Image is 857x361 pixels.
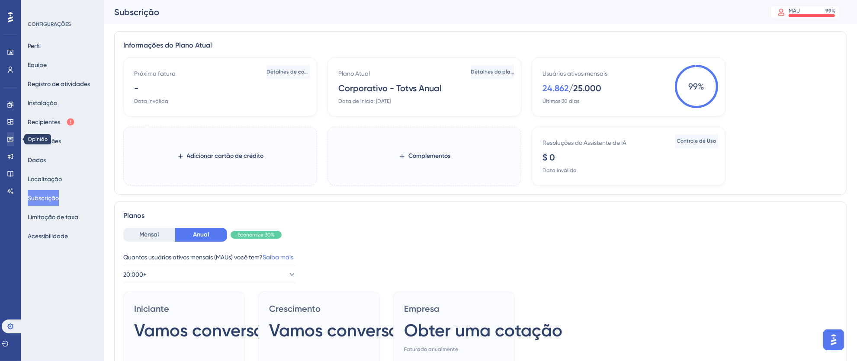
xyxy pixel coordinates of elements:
[675,134,718,148] button: Controle de Uso
[28,190,59,206] button: Subscrição
[28,137,61,144] font: Integrações
[134,98,168,104] font: Data inválida
[28,80,90,87] font: Registro de atividades
[542,98,579,104] font: Últimos 30 dias
[269,320,405,341] font: Vamos conversar
[123,266,296,283] button: 20.000+
[28,38,41,54] button: Perfil
[177,148,264,164] button: Adicionar cartão de crédito
[28,21,71,27] font: CONFIGURAÇÕES
[123,254,263,261] font: Quantos usuários ativos mensais (MAUs) você tem?
[689,81,698,92] font: 99
[140,231,159,238] font: Mensal
[175,228,227,242] button: Anual
[28,157,46,163] font: Dados
[134,320,270,341] font: Vamos conversar
[338,83,442,93] font: Corporativo - Totvs Anual
[28,171,62,187] button: Localização
[134,70,176,77] font: Próxima fatura
[28,99,57,106] font: Instalação
[338,98,391,104] font: Data de início: [DATE]
[28,152,46,168] button: Dados
[471,65,514,79] button: Detalhes do plano
[28,42,41,49] font: Perfil
[28,228,68,244] button: Acessibilidade
[134,83,138,93] font: -
[28,114,75,130] button: Recipientes
[404,320,562,341] font: Obter uma cotação
[831,8,835,14] font: %
[238,232,275,238] font: Economize 30%
[542,167,577,173] font: Data inválida
[123,211,144,220] font: Planos
[28,76,90,92] button: Registro de atividades
[569,83,573,93] font: /
[789,8,800,14] font: MAU
[28,95,57,111] button: Instalação
[266,69,322,75] font: Detalhes de cobrança
[134,303,169,314] font: Iniciante
[542,83,569,93] font: 24.862
[123,271,147,278] font: 20.000+
[821,327,847,353] iframe: Iniciador do Assistente de IA do UserGuiding
[28,176,62,182] font: Localização
[698,81,705,92] font: %
[542,70,607,77] font: Usuários ativos mensais
[114,7,159,17] font: Subscrição
[28,233,68,240] font: Acessibilidade
[269,303,321,314] font: Crescimento
[338,70,370,77] font: Plano Atual
[471,69,517,75] font: Detalhes do plano
[398,148,450,164] button: Complementos
[542,152,555,163] font: $ 0
[123,41,212,49] font: Informações do Plano Atual
[28,118,60,125] font: Recipientes
[28,133,61,149] button: Integrações
[28,61,47,68] font: Equipe
[404,303,440,314] font: Empresa
[28,214,78,220] font: Limitação de taxa
[28,195,59,201] font: Subscrição
[404,346,458,352] font: Faturado anualmente
[266,65,310,79] button: Detalhes de cobrança
[28,209,78,225] button: Limitação de taxa
[28,57,47,73] button: Equipe
[542,139,626,146] font: Resoluções do Assistente de IA
[263,254,293,261] a: Saiba mais
[193,231,209,238] font: Anual
[187,152,264,160] font: Adicionar cartão de crédito
[677,138,716,144] font: Controle de Uso
[123,228,175,242] button: Mensal
[825,8,831,14] font: 99
[408,152,450,160] font: Complementos
[573,83,601,93] font: 25.000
